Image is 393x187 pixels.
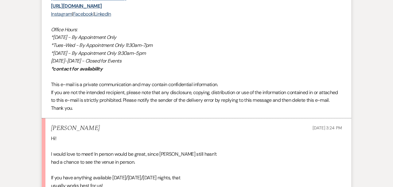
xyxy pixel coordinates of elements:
[51,124,100,132] h5: [PERSON_NAME]
[51,42,152,48] em: *Tues-Wed - By Appointment Only 11:30am-7pm
[94,11,111,17] a: LinkedIn
[51,34,116,40] em: *[DATE] - By Appointment Only
[51,81,218,88] span: This e-mail is a private communication and may contain confidential information.
[51,11,72,17] a: Instagram
[51,26,77,33] em: Office Hours:
[51,50,146,56] em: *[DATE] - By Appointment Only 9:30am-5pm
[51,58,121,64] em: [DATE]-[DATE] - Closed for Events
[51,89,338,111] span: If you are not the intended recipient, please note that any disclosure, copying, distribution or ...
[73,11,93,17] a: Facebook
[72,11,73,17] span: |
[51,66,103,72] em: *contact for availability
[51,3,102,9] a: [URL][DOMAIN_NAME]
[93,11,94,17] span: |
[313,125,342,131] span: [DATE] 3:24 PM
